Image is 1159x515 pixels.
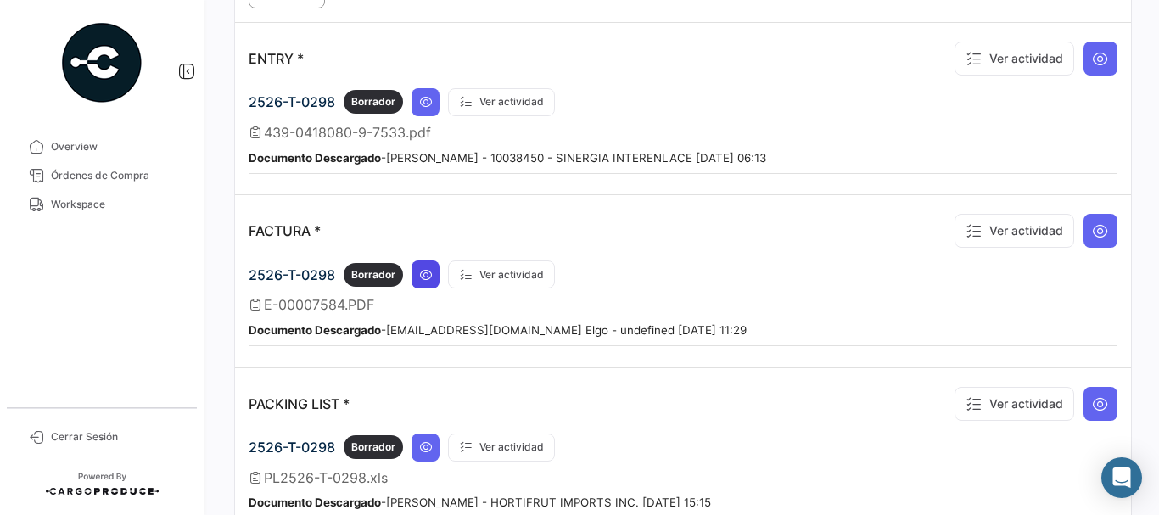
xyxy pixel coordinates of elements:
[351,439,395,455] span: Borrador
[955,42,1074,76] button: Ver actividad
[51,168,183,183] span: Órdenes de Compra
[249,395,350,412] p: PACKING LIST *
[59,20,144,105] img: powered-by.png
[249,151,381,165] b: Documento Descargado
[249,151,766,165] small: - [PERSON_NAME] - 10038450 - SINERGIA INTERENLACE [DATE] 06:13
[351,267,395,283] span: Borrador
[955,214,1074,248] button: Ver actividad
[14,132,190,161] a: Overview
[264,469,388,486] span: PL2526-T-0298.xls
[351,94,395,109] span: Borrador
[249,93,335,110] span: 2526-T-0298
[249,323,747,337] small: - [EMAIL_ADDRESS][DOMAIN_NAME] Elgo - undefined [DATE] 11:29
[264,296,374,313] span: E-00007584.PDF
[51,429,183,445] span: Cerrar Sesión
[249,495,711,509] small: - [PERSON_NAME] - HORTIFRUT IMPORTS INC. [DATE] 15:15
[955,387,1074,421] button: Ver actividad
[249,222,321,239] p: FACTURA *
[14,161,190,190] a: Órdenes de Compra
[1101,457,1142,498] div: Abrir Intercom Messenger
[249,439,335,456] span: 2526-T-0298
[249,266,335,283] span: 2526-T-0298
[249,495,381,509] b: Documento Descargado
[448,88,555,116] button: Ver actividad
[51,139,183,154] span: Overview
[249,50,304,67] p: ENTRY *
[249,323,381,337] b: Documento Descargado
[51,197,183,212] span: Workspace
[264,124,431,141] span: 439-0418080-9-7533.pdf
[448,260,555,288] button: Ver actividad
[448,434,555,462] button: Ver actividad
[14,190,190,219] a: Workspace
